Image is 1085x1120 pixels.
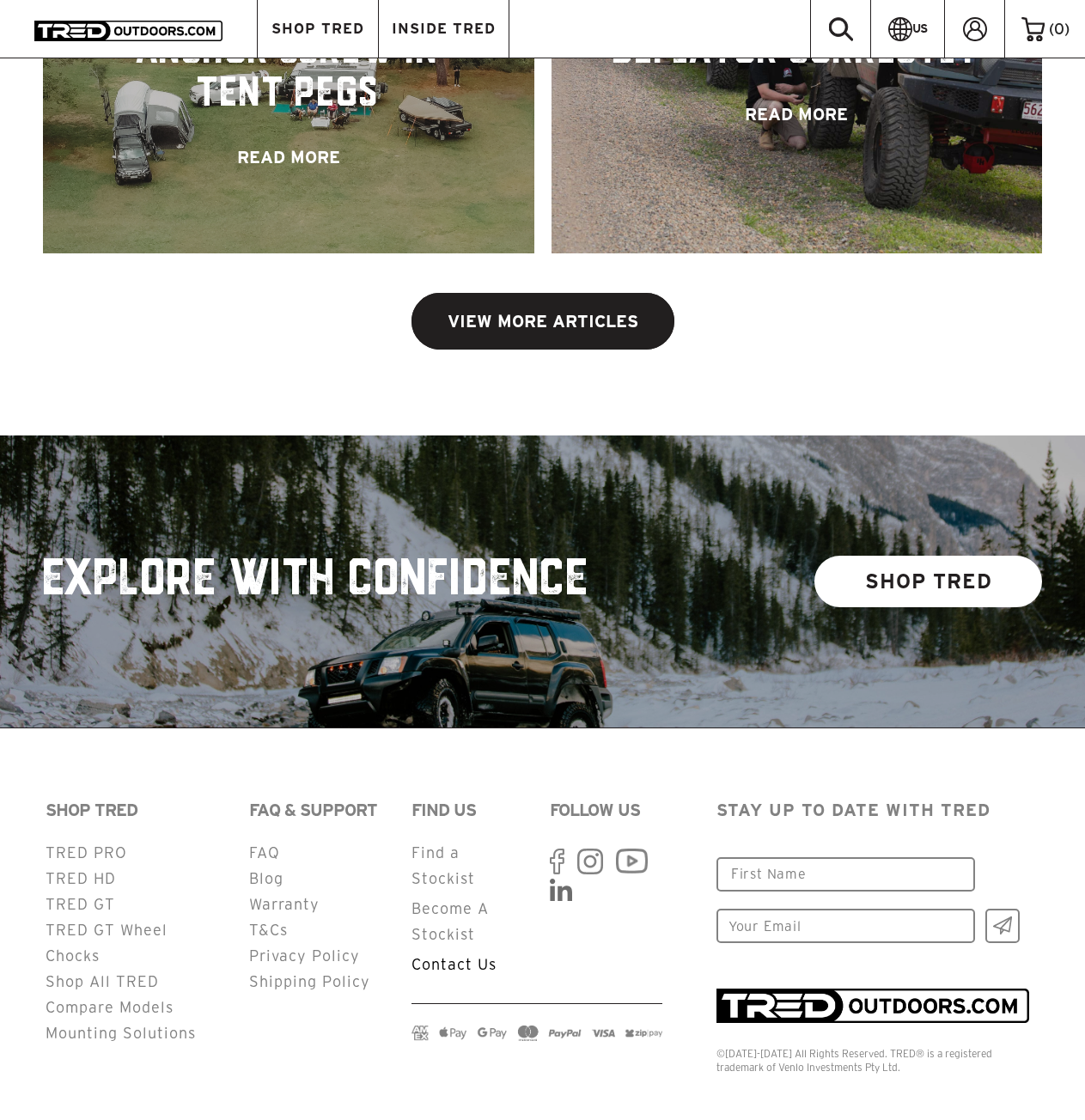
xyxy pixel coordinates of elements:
[46,896,115,912] a: TRED GT
[249,896,320,912] a: Warranty
[46,1025,196,1041] a: Mounting Solutions
[1054,21,1064,37] span: 0
[249,947,360,964] a: Privacy Policy
[550,797,662,823] h2: FOLLOW US
[716,909,975,943] input: Your Email
[249,844,280,861] a: FAQ
[411,797,524,823] h2: FIND US
[271,21,364,36] span: SHOP TRED
[46,870,116,886] a: TRED HD
[814,556,1042,607] a: SHOP TRED
[716,989,1029,1023] img: TRED_RGB_Inline_Entity_Logo_Positive_1_1ca9957f-e149-4b59-a30a-fe7e867154af.png
[249,973,370,989] a: Shipping Policy
[249,840,389,995] ul: Secondary
[411,956,497,972] a: Contact Us
[46,844,127,861] a: TRED PRO
[46,840,226,1046] ul: Secondary
[411,844,475,886] a: Find a Stockist
[249,922,288,938] a: T&Cs
[43,551,590,612] h2: EXPLORE WITH CONFIDENCE
[46,797,226,823] h2: SHOP TRED
[411,900,489,942] a: Become A Stockist
[411,840,524,977] ul: Secondary
[716,857,975,892] input: First Name
[411,293,674,350] a: VIEW MORE ARTICLES
[249,797,389,823] h2: FAQ & SUPPORT
[46,973,159,989] a: Shop All TRED
[411,1026,662,1041] img: payment-logos.png
[716,797,1039,823] p: STAY UP TO DATE WITH TRED
[46,999,174,1015] a: Compare Models
[392,21,496,36] span: INSIDE TRED
[249,870,283,886] a: Blog
[1021,17,1045,41] img: cart-icon
[1049,21,1070,37] span: ( )
[46,922,168,964] a: TRED GT Wheel Chocks
[34,21,222,41] img: TRED Outdoors America
[716,1047,1039,1075] div: ©[DATE]-[DATE] All Rights Reserved. TRED® is a registered trademark of Venlo Investments Pty Ltd.
[985,909,1020,943] input: Ok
